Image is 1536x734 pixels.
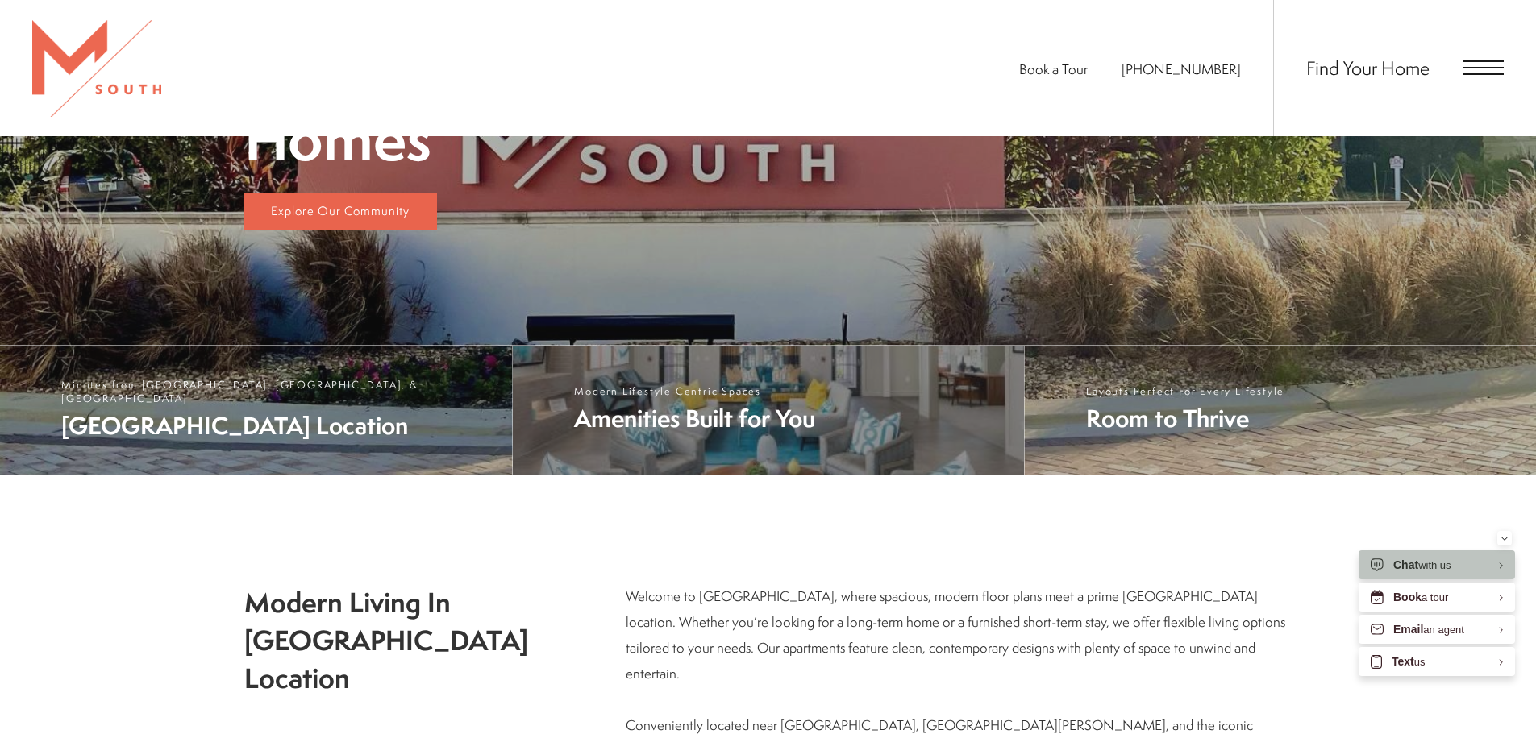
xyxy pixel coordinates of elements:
[244,193,437,231] a: Explore Our Community
[1122,60,1241,78] a: Call Us at 813-570-8014
[1306,55,1430,81] a: Find Your Home
[1463,60,1504,75] button: Open Menu
[271,202,410,219] span: Explore Our Community
[1122,60,1241,78] span: [PHONE_NUMBER]
[512,346,1024,475] a: Modern Lifestyle Centric Spaces
[1024,346,1536,475] a: Layouts Perfect For Every Lifestyle
[244,583,528,697] h1: Modern Living In [GEOGRAPHIC_DATA] Location
[61,378,496,405] span: Minutes from [GEOGRAPHIC_DATA], [GEOGRAPHIC_DATA], & [GEOGRAPHIC_DATA]
[574,402,815,435] span: Amenities Built for You
[61,409,496,442] span: [GEOGRAPHIC_DATA] Location
[1019,60,1088,78] a: Book a Tour
[1086,402,1284,435] span: Room to Thrive
[1086,384,1284,398] span: Layouts Perfect For Every Lifestyle
[32,20,161,117] img: MSouth
[574,384,815,398] span: Modern Lifestyle Centric Spaces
